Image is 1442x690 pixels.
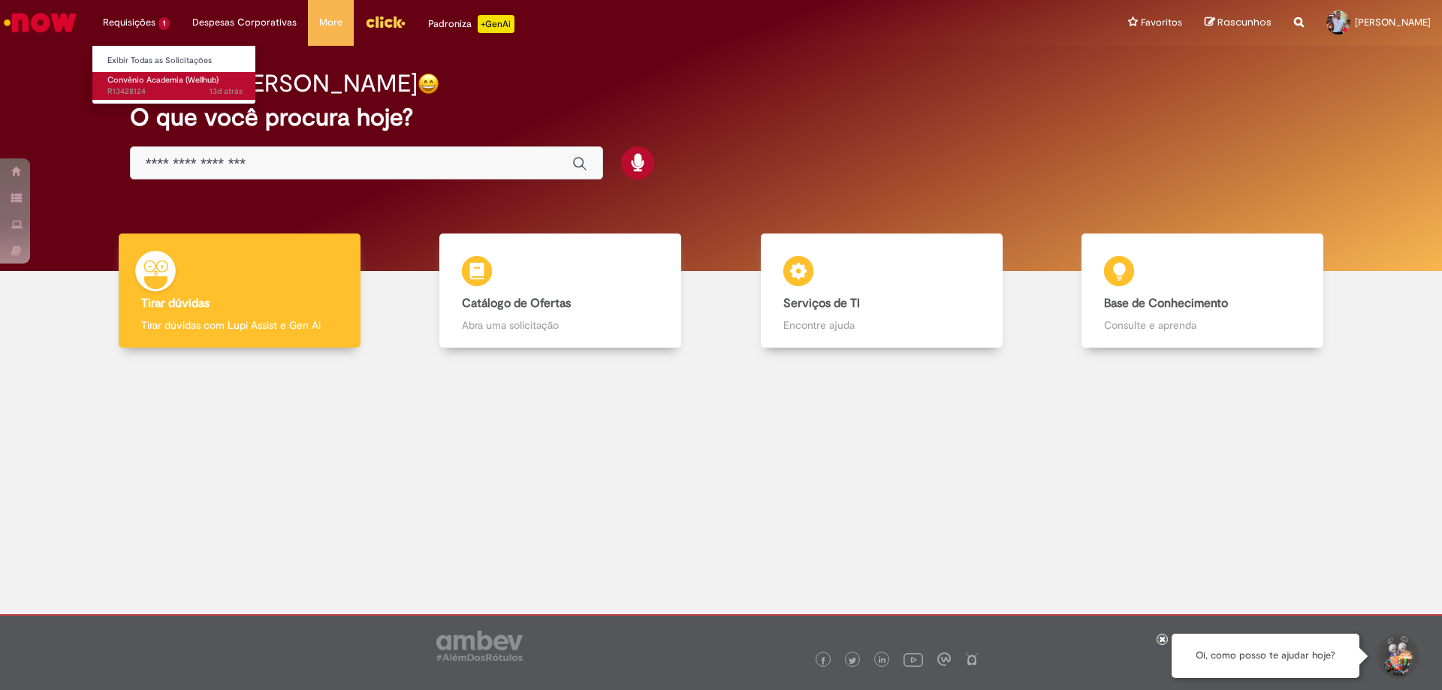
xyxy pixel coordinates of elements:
[2,8,79,38] img: ServiceNow
[210,86,243,97] span: 13d atrás
[1104,318,1301,333] p: Consulte e aprenda
[141,296,210,311] b: Tirar dúvidas
[783,318,980,333] p: Encontre ajuda
[819,657,827,664] img: logo_footer_facebook.png
[879,656,886,665] img: logo_footer_linkedin.png
[1374,634,1419,679] button: Iniciar Conversa de Suporte
[92,45,256,104] ul: Requisições
[462,318,659,333] p: Abra uma solicitação
[319,15,342,30] span: More
[1205,16,1272,30] a: Rascunhos
[783,296,860,311] b: Serviços de TI
[721,234,1042,348] a: Serviços de TI Encontre ajuda
[92,72,258,100] a: Aberto R13428124 : Convênio Academia (Wellhub)
[130,104,1313,131] h2: O que você procura hoje?
[107,74,219,86] span: Convênio Academia (Wellhub)
[400,234,722,348] a: Catálogo de Ofertas Abra uma solicitação
[210,86,243,97] time: 19/08/2025 11:36:08
[141,318,338,333] p: Tirar dúvidas com Lupi Assist e Gen Ai
[107,86,243,98] span: R13428124
[92,53,258,69] a: Exibir Todas as Solicitações
[436,631,523,661] img: logo_footer_ambev_rotulo_gray.png
[428,15,514,33] div: Padroniza
[1355,16,1431,29] span: [PERSON_NAME]
[1217,15,1272,29] span: Rascunhos
[462,296,571,311] b: Catálogo de Ofertas
[1141,15,1182,30] span: Favoritos
[849,657,856,664] img: logo_footer_twitter.png
[365,11,406,33] img: click_logo_yellow_360x200.png
[478,15,514,33] p: +GenAi
[904,649,923,669] img: logo_footer_youtube.png
[158,17,170,30] span: 1
[130,71,418,97] h2: Bom dia, [PERSON_NAME]
[937,652,951,666] img: logo_footer_workplace.png
[103,15,155,30] span: Requisições
[418,73,439,95] img: happy-face.png
[79,234,400,348] a: Tirar dúvidas Tirar dúvidas com Lupi Assist e Gen Ai
[1172,634,1359,678] div: Oi, como posso te ajudar hoje?
[1104,296,1228,311] b: Base de Conhecimento
[965,652,979,666] img: logo_footer_naosei.png
[192,15,297,30] span: Despesas Corporativas
[1042,234,1364,348] a: Base de Conhecimento Consulte e aprenda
